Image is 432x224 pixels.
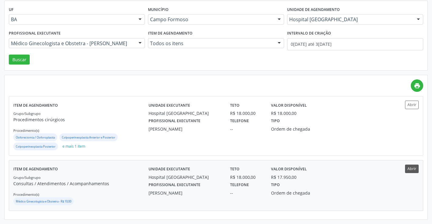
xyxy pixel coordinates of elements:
button: Abrir [405,165,419,173]
small: Colpoperineoplastia Posterior [16,145,55,149]
div: Hospital [GEOGRAPHIC_DATA] [149,174,222,180]
small: Grupo/Subgrupo [13,111,41,116]
label: Profissional executante [149,116,200,126]
label: Valor disponível [271,165,307,174]
div: [PERSON_NAME] [149,190,222,196]
p: Procedimentos cirúrgicos [13,116,149,123]
div: [PERSON_NAME] [149,126,222,132]
div: R$ 18.000,00 [230,174,263,180]
div: Ordem de chegada [271,126,324,132]
div: Ordem de chegada [271,190,324,196]
label: UF [9,5,14,15]
small: Médico Ginecologista e Obstetra - R$ 10,00 [16,199,71,203]
label: Profissional executante [149,180,200,190]
label: Tipo [271,116,280,126]
span: BA [11,16,132,22]
small: Ooforectomia / Ooforoplastia [16,135,55,139]
small: Procedimento(s) [13,192,39,197]
label: Teto [230,101,239,110]
i: print [414,82,420,89]
div: -- [230,126,263,132]
small: Colpoperineoplastia Anterior e Posterior [62,135,115,139]
label: Item de agendamento [148,29,193,38]
small: Procedimento(s) [13,128,39,133]
label: Município [148,5,169,15]
label: Teto [230,165,239,174]
p: Consultas / Atendimentos / Acompanhamentos [13,180,149,187]
label: Valor disponível [271,101,307,110]
span: Médico Ginecologista e Obstetra - [PERSON_NAME] [11,40,132,46]
div: -- [230,190,263,196]
small: Grupo/Subgrupo [13,175,41,180]
label: Telefone [230,180,249,190]
div: Hospital [GEOGRAPHIC_DATA] [149,110,222,116]
label: Item de agendamento [13,101,58,110]
input: Selecione um intervalo [287,38,423,50]
span: Hospital [GEOGRAPHIC_DATA] [289,16,411,22]
a: print [411,79,423,92]
button: e mais 1 item [60,142,88,151]
button: Abrir [405,101,419,109]
label: Unidade de agendamento [287,5,340,15]
button: Buscar [9,55,30,65]
div: R$ 18.000,00 [230,110,263,116]
label: Unidade executante [149,165,190,174]
label: Profissional executante [9,29,61,38]
span: Todos os itens [150,40,272,46]
label: Unidade executante [149,101,190,110]
label: Intervalo de criação [287,29,331,38]
label: Tipo [271,180,280,190]
div: R$ 18.000,00 [271,110,296,116]
label: Telefone [230,116,249,126]
label: Item de agendamento [13,165,58,174]
div: R$ 17.950,00 [271,174,296,180]
span: Campo Formoso [150,16,272,22]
